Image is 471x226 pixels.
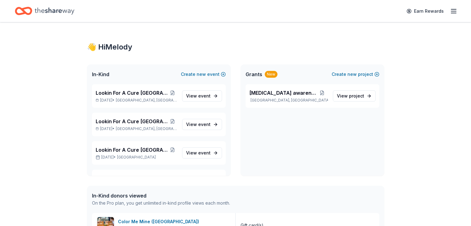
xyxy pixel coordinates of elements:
span: [MEDICAL_DATA] awareness [249,89,316,97]
span: Grants [246,71,262,78]
div: 👋 Hi Melody [87,42,384,52]
span: In-Kind [92,71,109,78]
span: View [186,121,211,128]
span: Lookin For A Cure [GEOGRAPHIC_DATA] [96,175,168,182]
span: [GEOGRAPHIC_DATA] [117,155,156,160]
button: Createnewevent [181,71,226,78]
p: [DATE] • [96,155,177,160]
span: [GEOGRAPHIC_DATA], [GEOGRAPHIC_DATA] [116,98,177,103]
button: Createnewproject [332,71,379,78]
a: View event [182,147,222,159]
span: Lookin For A Cure [GEOGRAPHIC_DATA] [96,118,168,125]
span: event [198,93,211,98]
span: event [198,122,211,127]
span: Lookin For A Cure [GEOGRAPHIC_DATA] [96,89,168,97]
div: In-Kind donors viewed [92,192,230,199]
a: View project [333,90,376,102]
span: new [197,71,206,78]
p: [DATE] • [96,126,177,131]
span: project [349,93,364,98]
a: View event [182,119,222,130]
span: Lookin For A Cure [GEOGRAPHIC_DATA] [96,146,168,154]
div: Color Me Mine ([GEOGRAPHIC_DATA]) [118,218,202,225]
p: [GEOGRAPHIC_DATA], [GEOGRAPHIC_DATA] [249,98,328,103]
div: New [265,71,277,78]
span: event [198,150,211,155]
p: [DATE] • [96,98,177,103]
div: On the Pro plan, you get unlimited in-kind profile views each month. [92,199,230,207]
a: Home [15,4,74,18]
span: new [347,71,357,78]
span: [GEOGRAPHIC_DATA], [GEOGRAPHIC_DATA] [116,126,177,131]
span: View [337,92,364,100]
a: View event [182,90,222,102]
span: View [186,92,211,100]
a: Earn Rewards [403,6,447,17]
span: View [186,149,211,157]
